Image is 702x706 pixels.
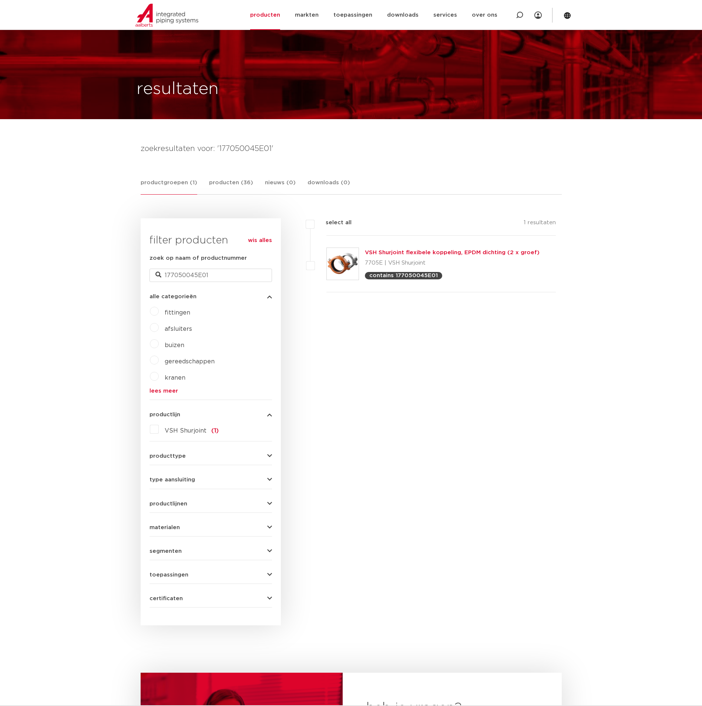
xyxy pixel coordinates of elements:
[150,269,272,282] input: zoeken
[524,218,556,230] p: 1 resultaten
[365,250,540,255] a: VSH Shurjoint flexibele koppeling, EPDM dichting (2 x groef)
[150,453,186,459] span: producttype
[150,254,247,263] label: zoek op naam of productnummer
[209,178,253,194] a: producten (36)
[150,548,182,554] span: segmenten
[150,453,272,459] button: producttype
[365,257,540,269] p: 7705E | VSH Shurjoint
[150,388,272,394] a: lees meer
[150,477,195,483] span: type aansluiting
[150,294,197,299] span: alle categorieën
[150,572,272,578] button: toepassingen
[211,428,219,434] span: (1)
[369,273,438,278] p: contains 177050045E01
[165,326,192,332] a: afsluiters
[150,294,272,299] button: alle categorieën
[150,501,272,507] button: productlijnen
[150,572,188,578] span: toepassingen
[165,375,185,381] a: kranen
[150,412,180,417] span: productlijn
[150,477,272,483] button: type aansluiting
[165,310,190,316] a: fittingen
[165,359,215,364] a: gereedschappen
[150,596,272,601] button: certificaten
[248,236,272,245] a: wis alles
[150,548,272,554] button: segmenten
[150,233,272,248] h3: filter producten
[165,342,184,348] a: buizen
[137,77,219,101] h1: resultaten
[150,501,187,507] span: productlijnen
[165,428,206,434] span: VSH Shurjoint
[150,412,272,417] button: productlijn
[150,596,183,601] span: certificaten
[141,178,197,195] a: productgroepen (1)
[308,178,350,194] a: downloads (0)
[150,525,180,530] span: materialen
[141,143,562,155] h4: zoekresultaten voor: '177050045E01'
[327,248,359,280] img: Thumbnail for VSH Shurjoint flexibele koppeling, EPDM dichting (2 x groef)
[150,525,272,530] button: materialen
[265,178,296,194] a: nieuws (0)
[315,218,352,227] label: select all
